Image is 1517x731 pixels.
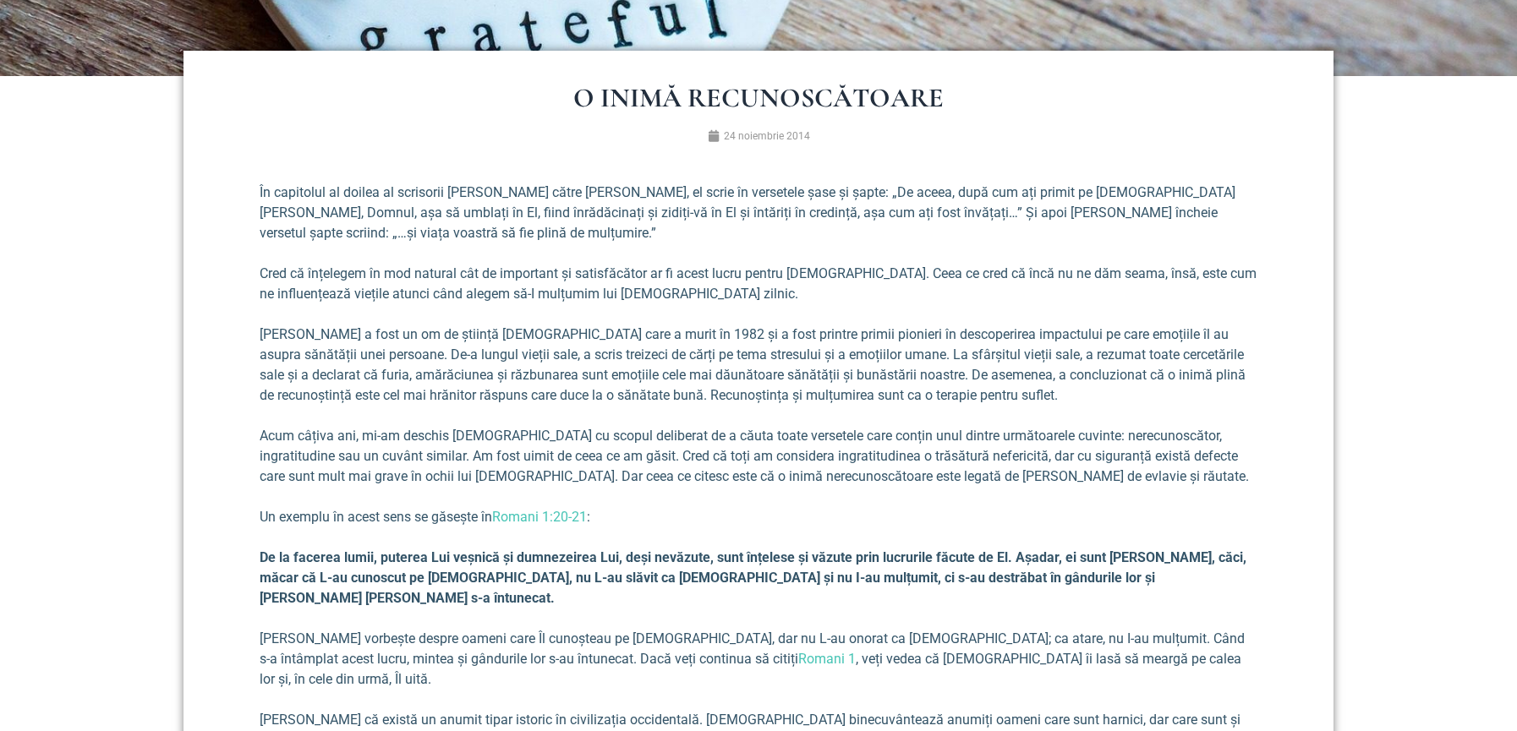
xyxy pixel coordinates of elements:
font: În capitolul al doilea al scrisorii [PERSON_NAME] către [PERSON_NAME], el scrie în versetele șase... [260,184,1235,241]
font: Un exemplu în acest sens se găsește în [260,509,492,525]
font: De la facerea lumii, puterea Lui veșnică și dumnezeirea Lui, deși nevăzute, sunt înțelese și văzu... [260,549,1246,606]
a: Romani 1:20-21 [492,509,587,525]
a: 24 noiembrie 2014 [708,128,810,144]
font: [PERSON_NAME] a fost un om de știință [DEMOGRAPHIC_DATA] care a murit în 1982 și a fost printre p... [260,326,1246,403]
a: Romani 1 [798,651,856,667]
font: O inimă recunoscătoare [573,81,944,114]
font: Cred că înțelegem în mod natural cât de important și satisfăcător ar fi acest lucru pentru [DEMOG... [260,265,1257,302]
font: 24 noiembrie 2014 [724,130,810,142]
font: : [587,509,590,525]
font: [PERSON_NAME] vorbește despre oameni care Îl cunoșteau pe [DEMOGRAPHIC_DATA], dar nu L-au onorat ... [260,630,1245,667]
font: Acum câțiva ani, mi-am deschis [DEMOGRAPHIC_DATA] cu scopul deliberat de a căuta toate versetele ... [260,428,1249,484]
